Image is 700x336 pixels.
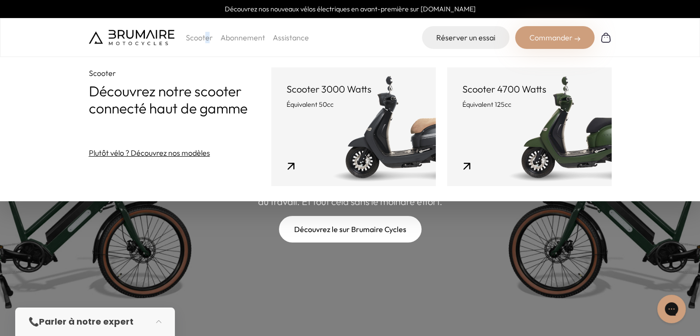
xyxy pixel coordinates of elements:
[89,83,271,117] p: Découvrez notre scooter connecté haut de gamme
[221,33,265,42] a: Abonnement
[287,83,421,96] p: Scooter 3000 Watts
[462,83,596,96] p: Scooter 4700 Watts
[652,291,690,327] iframe: Gorgias live chat messenger
[273,33,309,42] a: Assistance
[462,100,596,109] p: Équivalent 125cc
[89,30,174,45] img: Brumaire Motocycles
[279,216,422,243] a: Découvrez le sur Brumaire Cycles
[186,32,213,43] p: Scooter
[515,26,595,49] div: Commander
[447,67,612,186] a: Scooter 4700 Watts Équivalent 125cc
[89,67,271,79] p: Scooter
[575,36,580,42] img: right-arrow-2.png
[271,67,436,186] a: Scooter 3000 Watts Équivalent 50cc
[600,32,612,43] img: Panier
[287,100,421,109] p: Équivalent 50cc
[89,147,210,159] a: Plutôt vélo ? Découvrez nos modèles
[422,26,509,49] a: Réserver un essai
